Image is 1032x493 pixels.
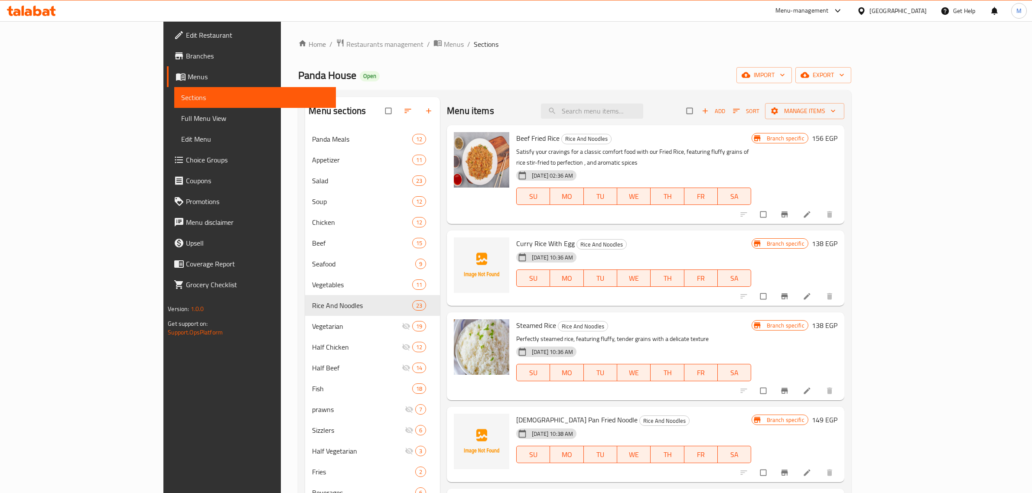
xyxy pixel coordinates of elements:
span: Manage items [772,106,837,117]
span: Branch specific [763,240,808,248]
div: Chicken12 [305,212,440,233]
button: TU [584,188,617,205]
button: TH [651,269,684,287]
a: Edit menu item [803,386,813,395]
span: Select all sections [380,103,398,119]
div: items [415,467,426,477]
button: SU [516,269,550,287]
a: Restaurants management [336,39,423,50]
span: SA [721,367,748,379]
div: Vegetarian19 [305,316,440,337]
svg: Inactive section [402,363,410,372]
span: 12 [413,135,426,143]
span: Edit Menu [181,134,329,144]
button: Manage items [765,103,844,119]
a: Menus [433,39,464,50]
svg: Inactive section [405,405,413,414]
span: Vegetarian [312,321,402,331]
span: Sections [181,92,329,103]
span: Rice And Noodles [558,321,608,331]
span: 11 [413,281,426,289]
button: delete [820,463,841,482]
span: [DATE] 10:36 AM [528,253,576,262]
span: Choice Groups [186,155,329,165]
div: Fish [312,383,412,394]
span: Rice And Noodles [562,134,611,144]
div: items [412,383,426,394]
button: SU [516,364,550,381]
span: 12 [413,218,426,227]
span: WE [621,448,647,461]
div: Rice And Noodles23 [305,295,440,316]
span: Select to update [755,206,773,223]
input: search [541,104,643,119]
button: TH [651,446,684,463]
div: Half Beef14 [305,357,440,378]
span: TH [654,190,680,203]
span: Curry Rice With Egg [516,237,575,250]
span: FR [688,367,714,379]
button: MO [550,269,583,287]
div: Half Vegetarian3 [305,441,440,461]
span: Vegetables [312,279,412,290]
a: Menu disclaimer [167,212,336,233]
span: FR [688,190,714,203]
span: 14 [413,364,426,372]
h2: Menu sections [309,104,366,117]
span: Branch specific [763,134,808,143]
button: TU [584,269,617,287]
div: Salad23 [305,170,440,191]
div: items [412,134,426,144]
span: Half Beef [312,363,402,373]
span: Restaurants management [346,39,423,49]
div: [GEOGRAPHIC_DATA] [869,6,927,16]
span: MO [553,448,580,461]
a: Edit menu item [803,210,813,219]
div: Panda Meals12 [305,129,440,149]
span: M [1016,6,1022,16]
div: Half Vegetarian [312,446,405,456]
span: Beef Fried Rice [516,132,560,145]
div: Rice And Noodles [561,134,612,144]
span: Rice And Noodles [577,240,626,250]
span: Coupons [186,175,329,186]
span: 12 [413,343,426,351]
span: [DATE] 10:36 AM [528,348,576,356]
span: 23 [413,177,426,185]
a: Coverage Report [167,253,336,274]
span: MO [553,190,580,203]
div: Open [360,71,380,81]
div: Menu-management [775,6,829,16]
span: Open [360,72,380,80]
a: Edit Restaurant [167,25,336,45]
button: WE [617,364,651,381]
h6: 138 EGP [812,237,837,250]
div: prawns [312,404,405,415]
span: Upsell [186,238,329,248]
span: TH [654,367,680,379]
button: Branch-specific-item [775,205,796,224]
span: WE [621,367,647,379]
button: SU [516,188,550,205]
div: items [412,175,426,186]
span: Branches [186,51,329,61]
span: MO [553,367,580,379]
span: Sort [733,106,759,116]
button: SA [718,364,751,381]
div: Sizzlers [312,425,405,435]
span: TU [587,448,614,461]
span: 11 [413,156,426,164]
li: / [467,39,470,49]
span: Coverage Report [186,259,329,269]
div: items [412,342,426,352]
nav: breadcrumb [298,39,851,50]
button: SU [516,446,550,463]
button: TU [584,446,617,463]
h6: 149 EGP [812,414,837,426]
span: Select to update [755,464,773,481]
img: Steamed Rice [454,319,509,375]
span: SU [520,272,547,285]
span: Half Chicken [312,342,402,352]
a: Edit menu item [803,292,813,301]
